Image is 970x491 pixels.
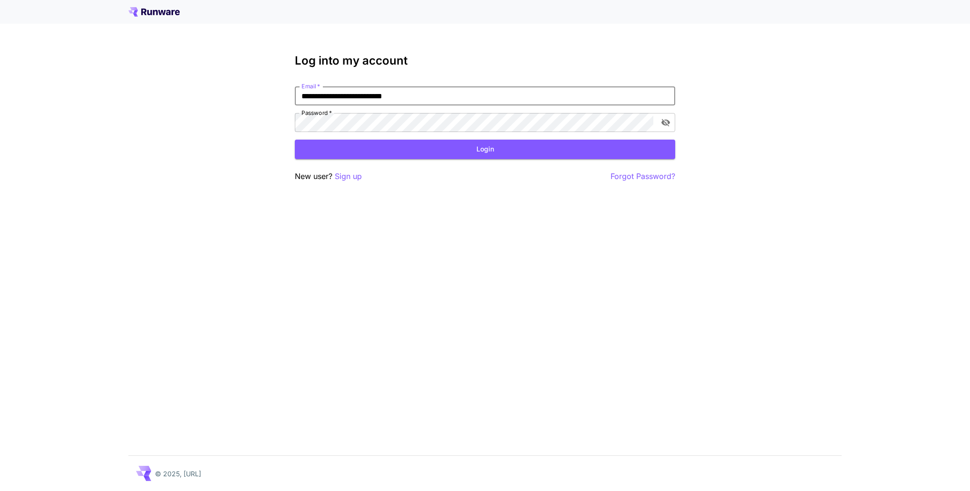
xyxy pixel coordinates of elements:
p: New user? [295,170,362,182]
button: Sign up [335,170,362,182]
label: Password [301,109,332,117]
button: Login [295,140,675,159]
h3: Log into my account [295,54,675,67]
label: Email [301,82,320,90]
button: toggle password visibility [657,114,674,131]
button: Forgot Password? [611,170,675,182]
p: © 2025, [URL] [155,469,201,479]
